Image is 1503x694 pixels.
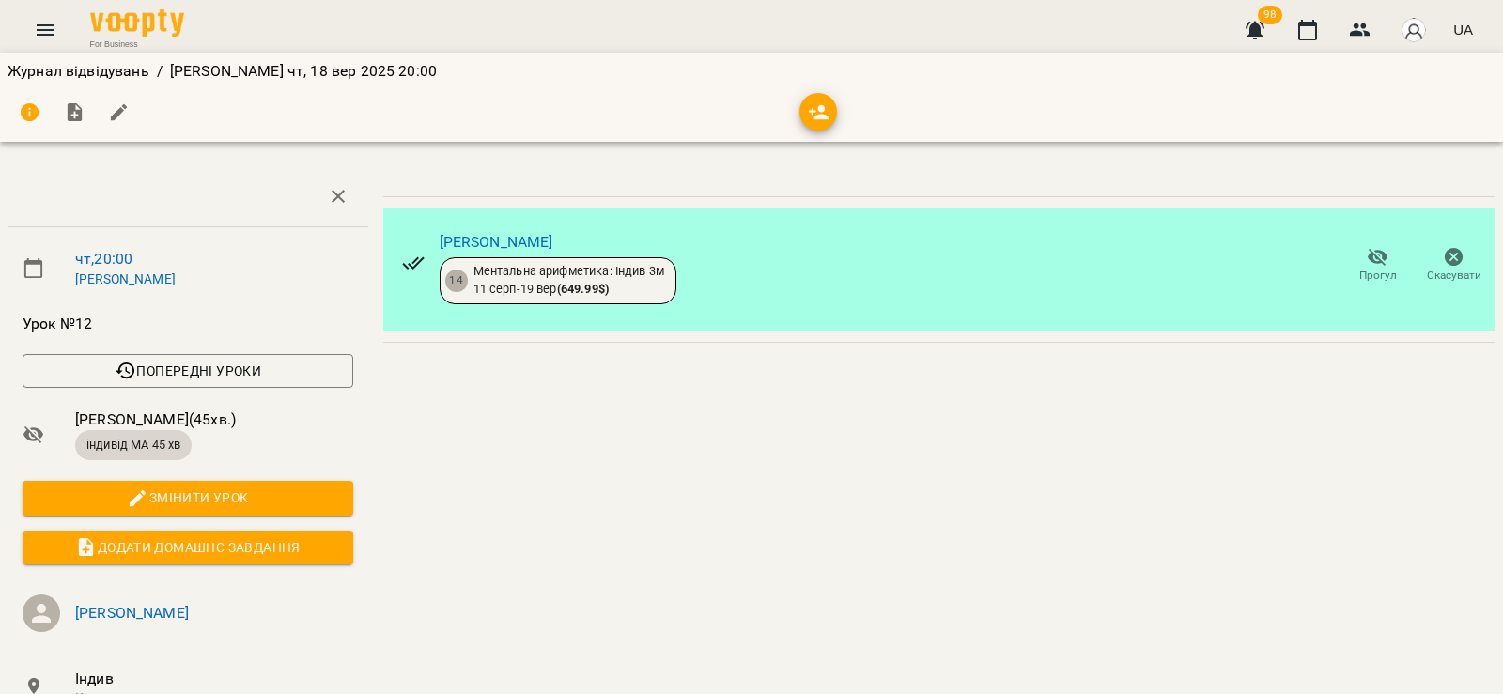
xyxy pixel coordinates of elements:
li: / [157,60,163,83]
span: індивід МА 45 хв [75,437,192,454]
a: [PERSON_NAME] [75,271,176,286]
b: ( 649.99 $ ) [557,282,609,296]
button: Додати домашнє завдання [23,531,353,564]
span: 98 [1258,6,1282,24]
span: For Business [90,39,184,50]
div: Ментальна арифметика: Індив 3м 11 серп - 19 вер [473,263,664,298]
a: Журнал відвідувань [8,62,149,80]
span: Індив [75,668,353,690]
span: Додати домашнє завдання [38,536,338,559]
span: UA [1453,20,1473,39]
p: [PERSON_NAME] чт, 18 вер 2025 20:00 [170,60,437,83]
button: UA [1446,12,1480,47]
span: Урок №12 [23,313,353,335]
a: [PERSON_NAME] [75,604,189,622]
img: Voopty Logo [90,9,184,37]
div: 14 [445,270,468,292]
nav: breadcrumb [8,60,1495,83]
a: чт , 20:00 [75,250,132,268]
span: Попередні уроки [38,360,338,382]
button: Скасувати [1416,239,1492,292]
img: avatar_s.png [1401,17,1427,43]
button: Menu [23,8,68,53]
a: [PERSON_NAME] [440,233,553,251]
button: Попередні уроки [23,354,353,388]
button: Прогул [1340,239,1416,292]
span: Змінити урок [38,486,338,509]
span: Прогул [1359,268,1397,284]
button: Змінити урок [23,481,353,515]
span: [PERSON_NAME] ( 45 хв. ) [75,409,353,431]
span: Скасувати [1427,268,1481,284]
